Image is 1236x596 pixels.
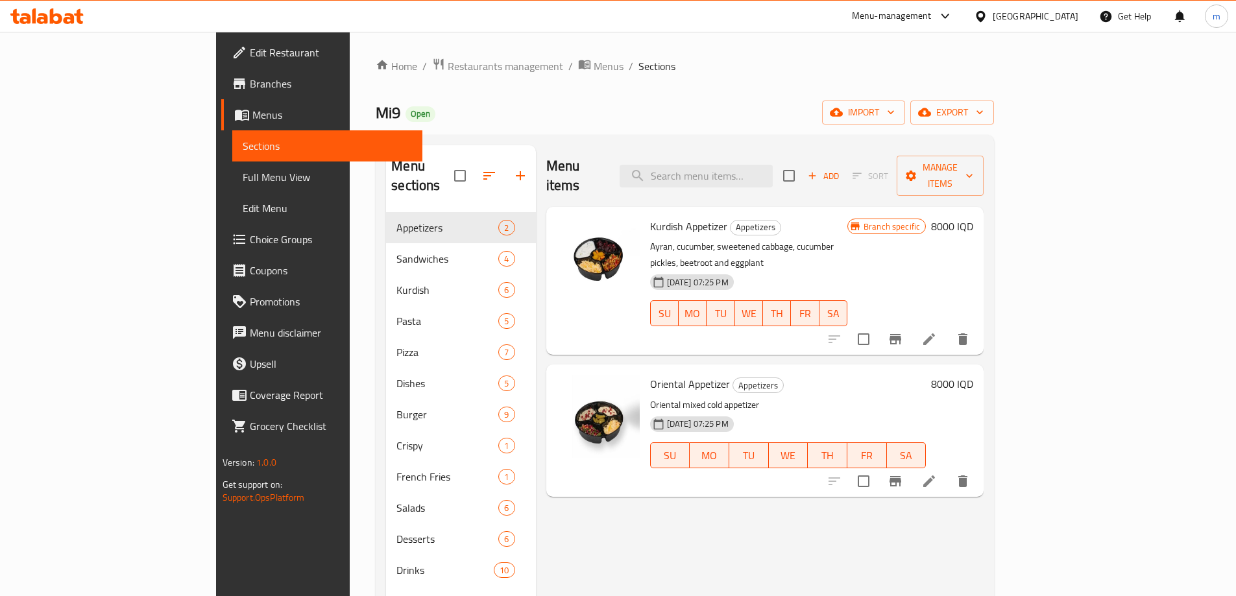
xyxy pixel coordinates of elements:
a: Promotions [221,286,422,317]
span: 4 [499,253,514,265]
a: Edit Restaurant [221,37,422,68]
span: French Fries [396,469,498,484]
span: 1 [499,440,514,452]
span: Add item [803,166,844,186]
span: Sandwiches [396,251,498,267]
div: items [498,500,515,516]
span: Edit Restaurant [250,45,412,60]
span: Select all sections [446,162,474,189]
button: TU [707,300,734,326]
span: export [921,104,984,121]
a: Coupons [221,255,422,286]
span: Appetizers [396,220,498,235]
span: Pizza [396,344,498,360]
span: Crispy [396,438,498,453]
div: items [498,220,515,235]
span: Branches [250,76,412,91]
span: Edit Menu [243,200,412,216]
span: Menus [252,107,412,123]
span: 1 [499,471,514,483]
span: Grocery Checklist [250,418,412,434]
span: Full Menu View [243,169,412,185]
a: Menu disclaimer [221,317,422,348]
span: Dishes [396,375,498,391]
span: 1.0.0 [256,454,276,471]
li: / [422,58,427,74]
span: Select section [775,162,803,189]
a: Edit menu item [921,331,937,347]
span: SU [656,304,673,323]
input: search [620,165,773,187]
button: Add [803,166,844,186]
span: Choice Groups [250,232,412,247]
span: TU [712,304,729,323]
div: items [498,531,515,547]
span: TU [734,446,764,465]
div: items [494,562,515,578]
nav: Menu sections [386,207,535,591]
span: [DATE] 07:25 PM [662,276,734,289]
span: 6 [499,533,514,545]
a: Menus [578,58,624,75]
span: FR [796,304,814,323]
a: Support.OpsPlatform [223,489,305,506]
a: Sections [232,130,422,161]
button: TH [808,442,847,468]
div: Dishes5 [386,368,535,399]
span: import [832,104,895,121]
span: Select to update [850,468,877,495]
span: Kurdish [396,282,498,298]
p: Oriental mixed cold appetizer [650,397,927,413]
div: Salads [396,500,498,516]
div: French Fries1 [386,461,535,492]
span: Appetizers [733,378,783,393]
a: Edit menu item [921,473,937,489]
span: Get support on: [223,476,282,493]
h2: Menu items [546,156,605,195]
span: Promotions [250,294,412,309]
div: Sandwiches4 [386,243,535,274]
a: Branches [221,68,422,99]
span: 6 [499,284,514,296]
div: Pizza7 [386,337,535,368]
div: items [498,344,515,360]
button: SU [650,442,690,468]
h2: Menu sections [391,156,454,195]
h6: 8000 IQD [931,217,973,235]
nav: breadcrumb [376,58,994,75]
div: items [498,407,515,422]
button: MO [679,300,707,326]
a: Upsell [221,348,422,379]
span: Pasta [396,313,498,329]
span: Select section first [844,166,897,186]
div: Burger9 [386,399,535,430]
span: Kurdish Appetizer [650,217,727,236]
span: Drinks [396,562,494,578]
div: Pasta5 [386,305,535,337]
div: items [498,438,515,453]
span: 5 [499,315,514,328]
button: Add section [505,160,536,191]
span: Menus [594,58,624,74]
span: Version: [223,454,254,471]
button: delete [947,324,978,355]
div: Appetizers2 [386,212,535,243]
div: items [498,251,515,267]
span: 5 [499,377,514,390]
span: WE [740,304,758,323]
button: TH [763,300,791,326]
span: Branch specific [858,221,925,233]
div: items [498,375,515,391]
span: 9 [499,409,514,421]
button: MO [690,442,729,468]
div: Crispy1 [386,430,535,461]
button: SU [650,300,679,326]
